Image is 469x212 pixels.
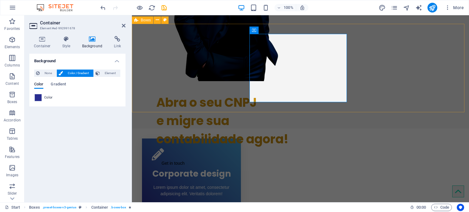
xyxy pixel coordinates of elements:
span: Gradient [51,81,66,89]
i: Undo: Change background color (Ctrl+Z) [100,4,107,11]
p: Images [6,173,19,178]
button: Color / Gradient [57,70,93,77]
button: design [379,4,386,11]
i: Reload page [148,4,155,11]
nav: breadcrumb [29,204,132,211]
h2: Container [40,20,125,26]
button: Code [431,204,452,211]
span: 00 00 [416,204,426,211]
h4: Background [29,54,125,65]
span: Color [44,95,53,100]
span: . boxes-box [111,204,126,211]
i: Element contains an animation [129,206,131,209]
img: Editor Logo [35,4,81,11]
h4: Background [78,36,110,49]
p: Features [5,154,20,159]
a: Start [5,204,20,211]
button: More [442,3,466,13]
p: Boxes [7,99,17,104]
span: Color [34,81,43,89]
i: On resize automatically adjust zoom level to fit chosen device. [300,5,305,10]
h6: Session time [410,204,426,211]
button: publish [427,3,437,13]
h4: Style [58,36,78,49]
i: AI Writer [415,4,422,11]
button: Usercentrics [457,204,464,211]
p: Elements [5,45,20,49]
span: Click to select. Double-click to edit [91,204,108,211]
span: None [42,70,55,77]
h3: Element #ed-992991678 [40,26,113,31]
button: save [160,4,168,11]
span: Element [102,70,118,77]
span: Click to select. Double-click to edit [29,204,40,211]
i: Pages (Ctrl+Alt+S) [391,4,398,11]
h6: 100% [284,4,293,11]
button: Element [94,70,120,77]
span: Color / Gradient [65,70,92,77]
button: None [34,70,56,77]
p: Tables [7,136,18,141]
p: Content [5,81,19,86]
i: Publish [429,4,436,11]
button: 100% [274,4,296,11]
p: Accordion [4,118,21,123]
span: More [445,5,464,11]
button: pages [391,4,398,11]
p: Favorites [4,26,20,31]
span: : [421,205,422,210]
h4: Container [29,36,58,49]
i: Navigator [403,4,410,11]
button: Click here to leave preview mode and continue editing [136,4,143,11]
span: . preset-boxes-v3-genius [42,204,76,211]
button: navigator [403,4,410,11]
span: Boxes [141,18,151,22]
button: reload [148,4,155,11]
p: Slider [8,191,17,196]
p: Columns [5,63,20,68]
button: undo [99,4,107,11]
span: Code [434,204,449,211]
i: Design (Ctrl+Alt+Y) [379,4,386,11]
h4: Link [109,36,125,49]
i: This element is a customizable preset [79,206,82,209]
button: text_generator [415,4,423,11]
